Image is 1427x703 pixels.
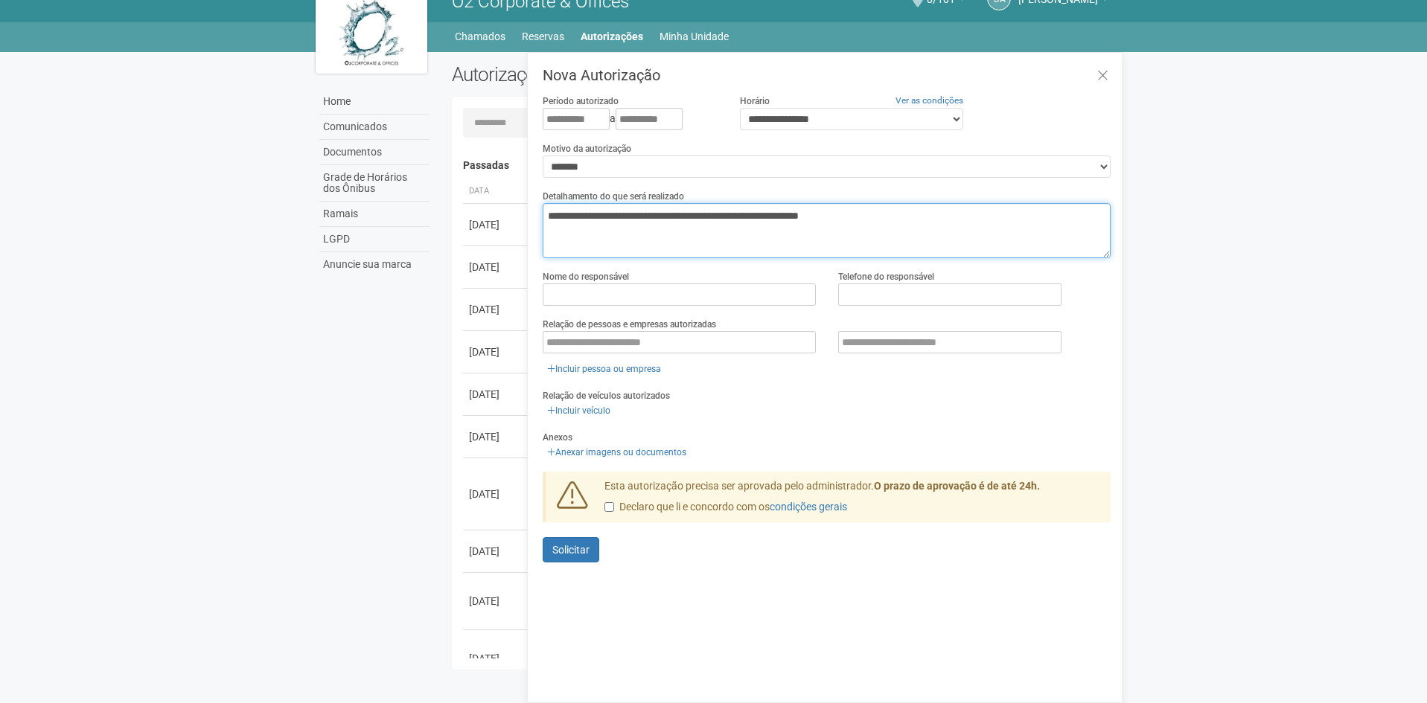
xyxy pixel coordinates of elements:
div: [DATE] [469,302,524,317]
label: Relação de pessoas e empresas autorizadas [543,318,716,331]
a: Anuncie sua marca [319,252,430,277]
a: Ramais [319,202,430,227]
label: Relação de veículos autorizados [543,389,670,402]
div: [DATE] [469,429,524,444]
label: Motivo da autorização [543,142,631,155]
label: Período autorizado [543,94,619,108]
strong: O prazo de aprovação é de até 24h. [874,480,1040,492]
div: [DATE] [469,487,524,501]
a: Chamados [455,26,505,47]
a: Autorizações [581,26,643,47]
a: condições gerais [770,501,847,513]
a: Ver as condições [896,95,963,106]
div: [DATE] [469,344,524,359]
div: [DATE] [469,260,524,275]
label: Telefone do responsável [838,270,934,283]
a: Comunicados [319,115,430,140]
label: Nome do responsável [543,270,629,283]
a: Minha Unidade [660,26,729,47]
a: Home [319,89,430,115]
a: Documentos [319,140,430,165]
label: Anexos [543,431,572,444]
div: [DATE] [469,544,524,559]
a: Incluir pessoa ou empresa [543,361,665,377]
label: Declaro que li e concordo com os [604,500,847,515]
a: Grade de Horários dos Ônibus [319,165,430,202]
button: Solicitar [543,537,599,562]
a: Reservas [522,26,564,47]
a: LGPD [319,227,430,252]
h4: Passadas [463,160,1101,171]
th: Data [463,179,530,204]
div: [DATE] [469,217,524,232]
div: Esta autorização precisa ser aprovada pelo administrador. [593,479,1111,522]
div: [DATE] [469,387,524,402]
h3: Nova Autorização [543,68,1111,83]
label: Horário [740,94,770,108]
a: Incluir veículo [543,402,615,419]
a: Anexar imagens ou documentos [543,444,691,460]
div: a [543,108,717,130]
div: [DATE] [469,651,524,666]
input: Declaro que li e concordo com oscondições gerais [604,502,614,512]
h2: Autorizações [452,63,770,86]
div: [DATE] [469,594,524,609]
span: Solicitar [552,544,590,556]
label: Detalhamento do que será realizado [543,190,684,203]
